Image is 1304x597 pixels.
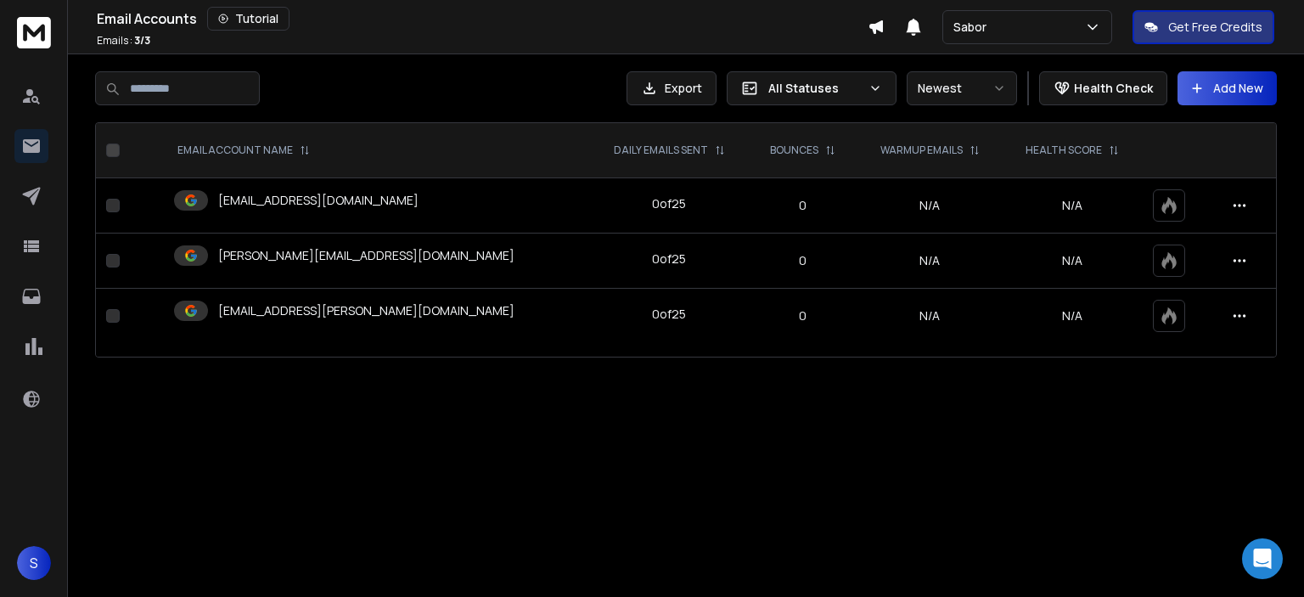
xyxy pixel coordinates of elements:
[207,7,289,31] button: Tutorial
[880,144,963,157] p: WARMUP EMAILS
[218,247,514,264] p: [PERSON_NAME][EMAIL_ADDRESS][DOMAIN_NAME]
[177,144,310,157] div: EMAIL ACCOUNT NAME
[97,7,868,31] div: Email Accounts
[1074,80,1153,97] p: Health Check
[1013,197,1132,214] p: N/A
[97,34,150,48] p: Emails :
[652,306,686,323] div: 0 of 25
[907,71,1017,105] button: Newest
[1026,144,1102,157] p: HEALTH SCORE
[1039,71,1167,105] button: Health Check
[770,144,818,157] p: BOUNCES
[17,546,51,580] button: S
[218,192,419,209] p: [EMAIL_ADDRESS][DOMAIN_NAME]
[218,302,514,319] p: [EMAIL_ADDRESS][PERSON_NAME][DOMAIN_NAME]
[1133,10,1274,44] button: Get Free Credits
[857,289,1003,344] td: N/A
[953,19,993,36] p: Sabor
[857,234,1003,289] td: N/A
[627,71,717,105] button: Export
[760,197,846,214] p: 0
[652,251,686,268] div: 0 of 25
[857,178,1003,234] td: N/A
[1178,71,1277,105] button: Add New
[614,144,708,157] p: DAILY EMAILS SENT
[652,195,686,212] div: 0 of 25
[760,307,846,324] p: 0
[1013,252,1132,269] p: N/A
[1242,538,1283,579] div: Open Intercom Messenger
[760,252,846,269] p: 0
[768,80,862,97] p: All Statuses
[1168,19,1262,36] p: Get Free Credits
[1013,307,1132,324] p: N/A
[134,33,150,48] span: 3 / 3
